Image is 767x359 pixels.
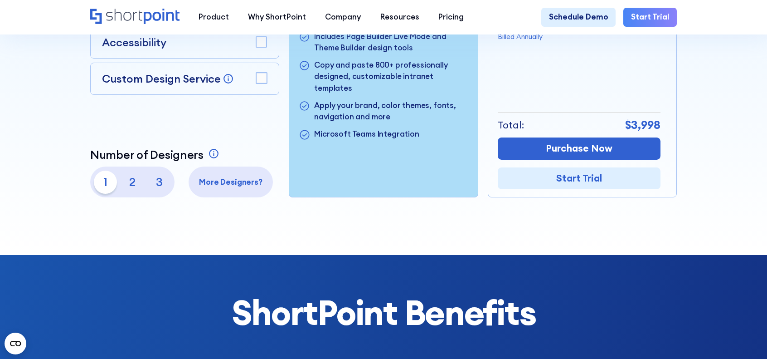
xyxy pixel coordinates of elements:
[604,254,767,359] iframe: Chat Widget
[90,294,677,332] h2: ShortPoint Benefits
[314,100,468,123] p: Apply your brand, color themes, fonts, navigation and more
[199,11,229,23] div: Product
[498,118,524,133] p: Total:
[498,167,660,190] a: Start Trial
[438,11,464,23] div: Pricing
[498,32,586,42] p: Billed Annually
[498,138,660,160] a: Purchase Now
[5,333,26,354] button: Open CMP widget
[314,59,468,94] p: Copy and paste 800+ professionally designed, customizable intranet templates
[189,8,238,27] a: Product
[248,11,306,23] div: Why ShortPoint
[429,8,473,27] a: Pricing
[94,171,117,194] p: 1
[541,8,616,27] a: Schedule Demo
[102,72,221,85] p: Custom Design Service
[625,116,660,133] p: $3,998
[316,8,370,27] a: Company
[380,11,419,23] div: Resources
[90,148,222,162] a: Number of Designers
[238,8,316,27] a: Why ShortPoint
[148,171,171,194] p: 3
[314,31,468,54] p: Includes Page Builder Live Mode and Theme Builder design tools
[192,177,269,188] p: More Designers?
[314,128,419,141] p: Microsoft Teams Integration
[325,11,361,23] div: Company
[623,8,677,27] a: Start Trial
[370,8,428,27] a: Resources
[121,171,144,194] p: 2
[90,148,204,162] p: Number of Designers
[102,34,166,51] p: Accessibility
[90,9,180,25] a: Home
